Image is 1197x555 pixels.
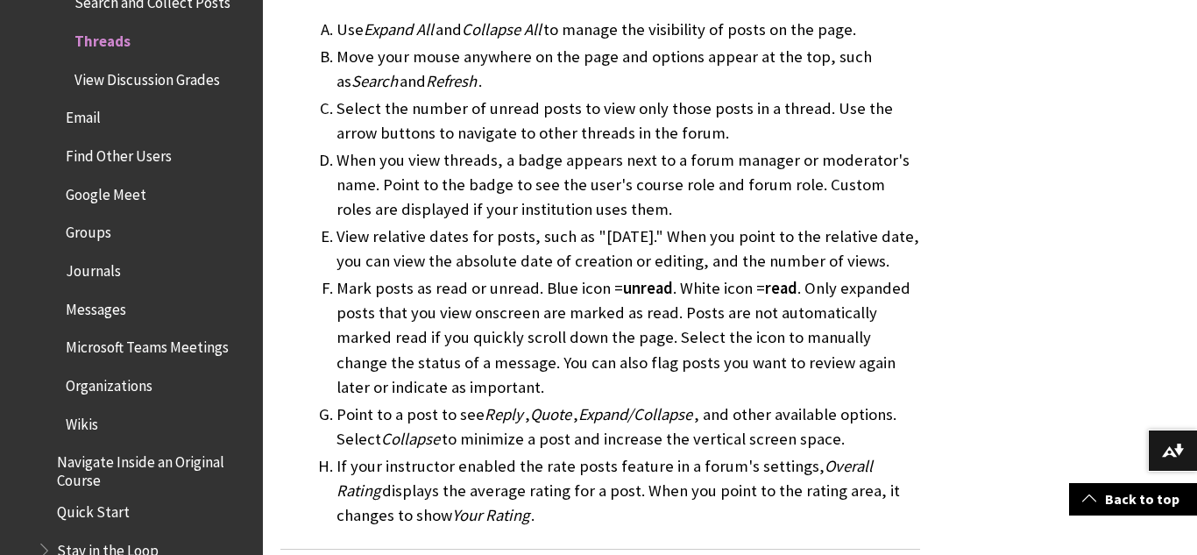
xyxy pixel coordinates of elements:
[364,19,434,39] span: Expand All
[336,96,920,146] li: Select the number of unread posts to view only those posts in a thread. Use the arrow buttons to ...
[66,371,152,395] span: Organizations
[578,404,692,424] span: Expand/Collapse
[336,224,920,274] li: View relative dates for posts, such as "[DATE]." When you point to the relative date, you can vie...
[336,45,920,94] li: Move your mouse anywhere on the page and options appear at the top, such as and .
[336,18,920,42] li: Use and to manage the visibility of posts on the page.
[74,65,220,89] span: View Discussion Grades
[1069,483,1197,516] a: Back to top
[336,148,920,222] li: When you view threads, a badge appears next to a forum manager or moderator's name. Point to the ...
[530,404,571,424] span: Quote
[66,218,111,242] span: Groups
[66,409,98,433] span: Wikis
[351,71,398,91] span: Search
[765,278,797,298] span: read
[66,141,172,165] span: Find Other Users
[66,256,121,280] span: Journals
[426,71,477,91] span: Refresh
[336,456,873,501] span: Overall Rating
[57,448,251,489] span: Navigate Inside an Original Course
[623,278,673,298] span: unread
[66,333,229,357] span: Microsoft Teams Meetings
[74,26,131,50] span: Threads
[66,180,146,203] span: Google Meet
[336,454,920,528] li: If your instructor enabled the rate posts feature in a forum's settings, displays the average rat...
[66,295,126,318] span: Messages
[462,19,542,39] span: Collapse All
[485,404,523,424] span: Reply
[336,276,920,399] li: Mark posts as read or unread. Blue icon = . White icon = . Only expanded posts that you view onsc...
[381,429,440,449] span: Collapse
[57,498,130,522] span: Quick Start
[452,505,529,525] span: Your Rating
[336,402,920,452] li: Point to a post to see , , , and other available options. Select to minimize a post and increase ...
[66,103,101,127] span: Email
